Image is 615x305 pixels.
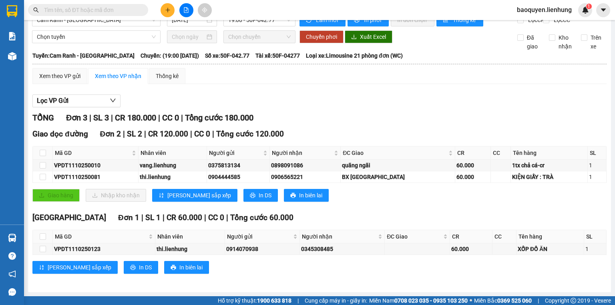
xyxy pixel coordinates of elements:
[301,245,383,253] div: 0345308485
[55,232,147,241] span: Mã GD
[456,173,489,181] div: 60.000
[369,296,468,305] span: Miền Nam
[110,97,116,104] span: down
[172,32,205,41] input: Chọn ngày
[181,113,183,122] span: |
[571,298,576,303] span: copyright
[8,234,16,242] img: warehouse-icon
[124,261,158,274] button: printerIn DS
[586,4,592,9] sup: 1
[455,146,491,160] th: CR
[524,33,543,51] span: Đã giao
[53,243,155,255] td: VPDT1110250123
[227,232,291,241] span: Người gửi
[226,245,298,253] div: 0914070938
[172,16,205,24] input: 11/10/2025
[297,296,299,305] span: |
[53,171,139,183] td: VPDT1110250081
[158,113,160,122] span: |
[525,16,546,24] span: Lọc CR
[32,94,121,107] button: Lọc VP Gửi
[100,129,121,138] span: Đơn 2
[497,297,532,304] strong: 0369 525 060
[205,51,249,60] span: Số xe: 50F-042.77
[589,173,605,181] div: 1
[127,129,142,138] span: SL 2
[152,189,237,202] button: sort-ascending[PERSON_NAME] sắp xếp
[202,7,207,13] span: aim
[95,72,141,80] div: Xem theo VP nhận
[140,161,205,170] div: vang.lienhung
[517,230,584,243] th: Tên hàng
[148,129,188,138] span: CR 120.000
[587,4,590,9] span: 1
[145,213,161,222] span: SL 1
[305,296,367,305] span: Cung cấp máy in - giấy in:
[37,14,156,26] span: Cam Ranh - Đà Nẵng
[86,189,146,202] button: downloadNhập kho nhận
[115,113,156,122] span: CR 180.000
[54,173,137,181] div: VPDT1110250081
[343,148,447,157] span: ĐC Giao
[48,263,111,272] span: [PERSON_NAME] sắp xếp
[32,213,106,222] span: [GEOGRAPHIC_DATA]
[512,161,586,170] div: 1tx chả cá-cr
[456,161,489,170] div: 60.000
[216,129,284,138] span: Tổng cước 120.000
[33,7,39,13] span: search
[218,296,291,305] span: Hỗ trợ kỹ thuật:
[8,270,16,278] span: notification
[443,17,450,24] span: bar-chart
[284,189,329,202] button: printerIn biên lai
[387,232,441,241] span: ĐC Giao
[250,193,255,199] span: printer
[306,17,313,24] span: sync
[130,265,136,271] span: printer
[511,146,588,160] th: Tên hàng
[228,14,291,26] span: 19:00 - 50F-042.77
[551,16,571,24] span: Lọc CC
[162,113,179,122] span: CC 0
[155,230,225,243] th: Nhân viên
[582,6,589,14] img: icon-new-feature
[194,129,210,138] span: CC 0
[140,173,205,181] div: thi.lienhung
[118,213,139,222] span: Đơn 1
[32,52,135,59] b: Tuyến: Cam Ranh - [GEOGRAPHIC_DATA]
[209,148,261,157] span: Người gửi
[255,51,300,60] span: Tài xế: 50F-04277
[167,213,202,222] span: CR 60.000
[348,14,389,26] button: printerIn phơi
[208,173,268,181] div: 0904444585
[228,31,291,43] span: Chọn chuyến
[474,296,532,305] span: Miền Bắc
[7,5,17,17] img: logo-vxr
[190,129,192,138] span: |
[492,230,517,243] th: CC
[161,3,175,17] button: plus
[139,263,152,272] span: In DS
[44,6,139,14] input: Tìm tên, số ĐT hoặc mã đơn
[518,245,583,253] div: XỐP ĐỒ ĂN
[32,189,80,202] button: uploadGiao hàng
[491,146,511,160] th: CC
[391,14,434,26] button: In đơn chọn
[589,161,605,170] div: 1
[299,14,346,26] button: syncLàm mới
[451,245,491,253] div: 60.000
[538,296,539,305] span: |
[587,33,607,51] span: Trên xe
[584,230,607,243] th: SL
[164,261,209,274] button: printerIn biên lai
[55,148,130,157] span: Mã GD
[167,191,231,200] span: [PERSON_NAME] sắp xếp
[141,213,143,222] span: |
[342,161,454,170] div: quãng ngãi
[179,3,193,17] button: file-add
[453,16,477,24] span: Thống kê
[54,161,137,170] div: VPDT1110250010
[39,265,44,271] span: sort-ascending
[8,52,16,60] img: warehouse-icon
[351,34,357,40] span: download
[185,113,253,122] span: Tổng cước 180.000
